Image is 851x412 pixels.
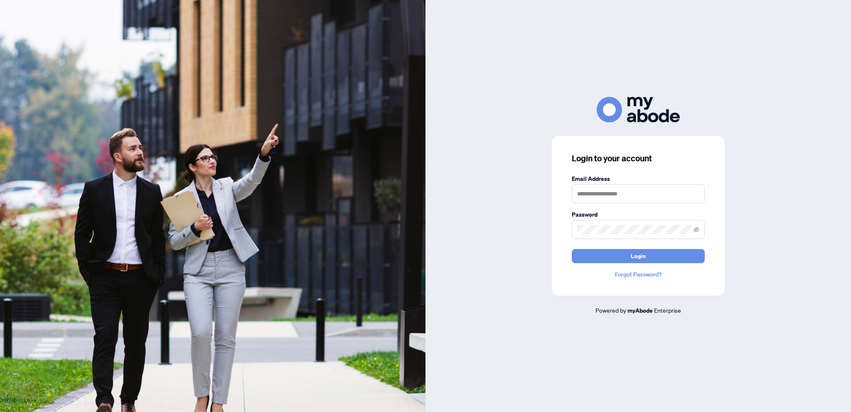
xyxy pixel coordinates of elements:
[694,227,699,232] span: eye-invisible
[572,210,705,219] label: Password
[627,306,653,315] a: myAbode
[597,97,680,122] img: ma-logo
[631,249,646,263] span: Login
[654,306,681,314] span: Enterprise
[595,306,626,314] span: Powered by
[572,249,705,263] button: Login
[572,153,705,164] h3: Login to your account
[572,174,705,183] label: Email Address
[572,270,705,279] a: Forgot Password?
